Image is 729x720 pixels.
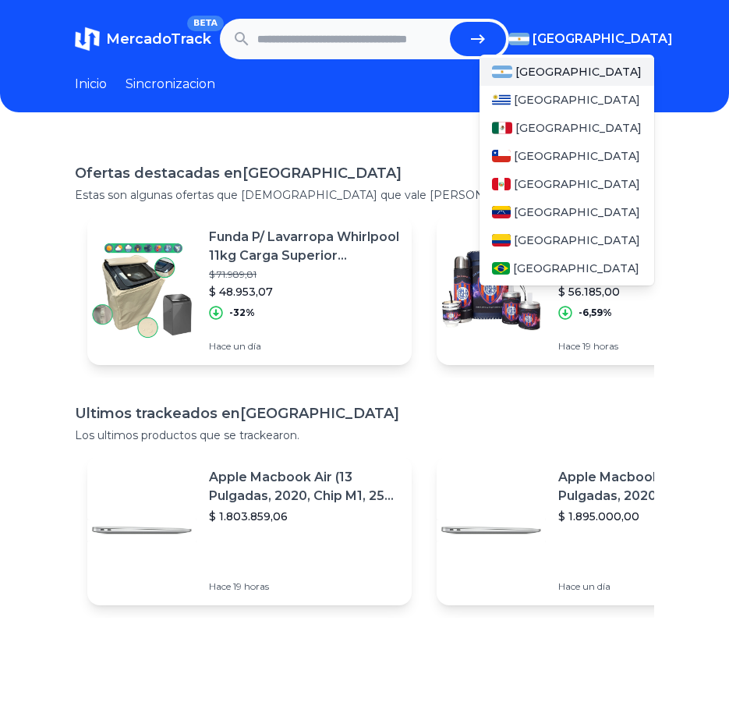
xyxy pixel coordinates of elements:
[480,86,654,114] a: Uruguay[GEOGRAPHIC_DATA]
[492,234,511,247] img: Colombia
[209,509,399,524] p: $ 1.803.859,06
[514,148,640,164] span: [GEOGRAPHIC_DATA]
[492,122,512,134] img: Mexico
[514,232,640,248] span: [GEOGRAPHIC_DATA]
[515,64,642,80] span: [GEOGRAPHIC_DATA]
[87,456,412,605] a: Featured imageApple Macbook Air (13 Pulgadas, 2020, Chip M1, 256 Gb De Ssd, 8 Gb De Ram) - Plata$...
[126,75,215,94] a: Sincronizacion
[513,261,639,276] span: [GEOGRAPHIC_DATA]
[514,204,640,220] span: [GEOGRAPHIC_DATA]
[209,228,399,265] p: Funda P/ Lavarropa Whirlpool 11kg Carga Superior Impermeable
[492,262,510,275] img: Brasil
[480,254,654,282] a: Brasil[GEOGRAPHIC_DATA]
[492,94,511,106] img: Uruguay
[509,30,654,48] button: [GEOGRAPHIC_DATA]
[509,33,529,45] img: Argentina
[187,16,224,31] span: BETA
[229,307,255,319] p: -32%
[515,120,642,136] span: [GEOGRAPHIC_DATA]
[75,427,654,443] p: Los ultimos productos que se trackearon.
[480,170,654,198] a: Peru[GEOGRAPHIC_DATA]
[533,30,673,48] span: [GEOGRAPHIC_DATA]
[492,66,512,78] img: Argentina
[480,226,654,254] a: Colombia[GEOGRAPHIC_DATA]
[209,580,399,593] p: Hace 19 horas
[480,198,654,226] a: Venezuela[GEOGRAPHIC_DATA]
[75,27,100,51] img: MercadoTrack
[480,142,654,170] a: Chile[GEOGRAPHIC_DATA]
[579,307,612,319] p: -6,59%
[209,468,399,505] p: Apple Macbook Air (13 Pulgadas, 2020, Chip M1, 256 Gb De Ssd, 8 Gb De Ram) - Plata
[87,215,412,365] a: Featured imageFunda P/ Lavarropa Whirlpool 11kg Carga Superior Impermeable$ 71.989,81$ 48.953,07-...
[75,187,654,203] p: Estas son algunas ofertas que [DEMOGRAPHIC_DATA] que vale [PERSON_NAME] compartir.
[75,403,654,424] h1: Ultimos trackeados en [GEOGRAPHIC_DATA]
[514,176,640,192] span: [GEOGRAPHIC_DATA]
[75,27,211,51] a: MercadoTrackBETA
[75,75,107,94] a: Inicio
[87,236,196,345] img: Featured image
[492,150,511,162] img: Chile
[514,92,640,108] span: [GEOGRAPHIC_DATA]
[437,476,546,585] img: Featured image
[480,114,654,142] a: Mexico[GEOGRAPHIC_DATA]
[87,476,196,585] img: Featured image
[480,58,654,86] a: Argentina[GEOGRAPHIC_DATA]
[492,178,511,190] img: Peru
[437,236,546,345] img: Featured image
[75,162,654,184] h1: Ofertas destacadas en [GEOGRAPHIC_DATA]
[209,268,399,281] p: $ 71.989,81
[209,340,399,353] p: Hace un día
[209,284,399,300] p: $ 48.953,07
[106,30,211,48] span: MercadoTrack
[492,206,511,218] img: Venezuela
